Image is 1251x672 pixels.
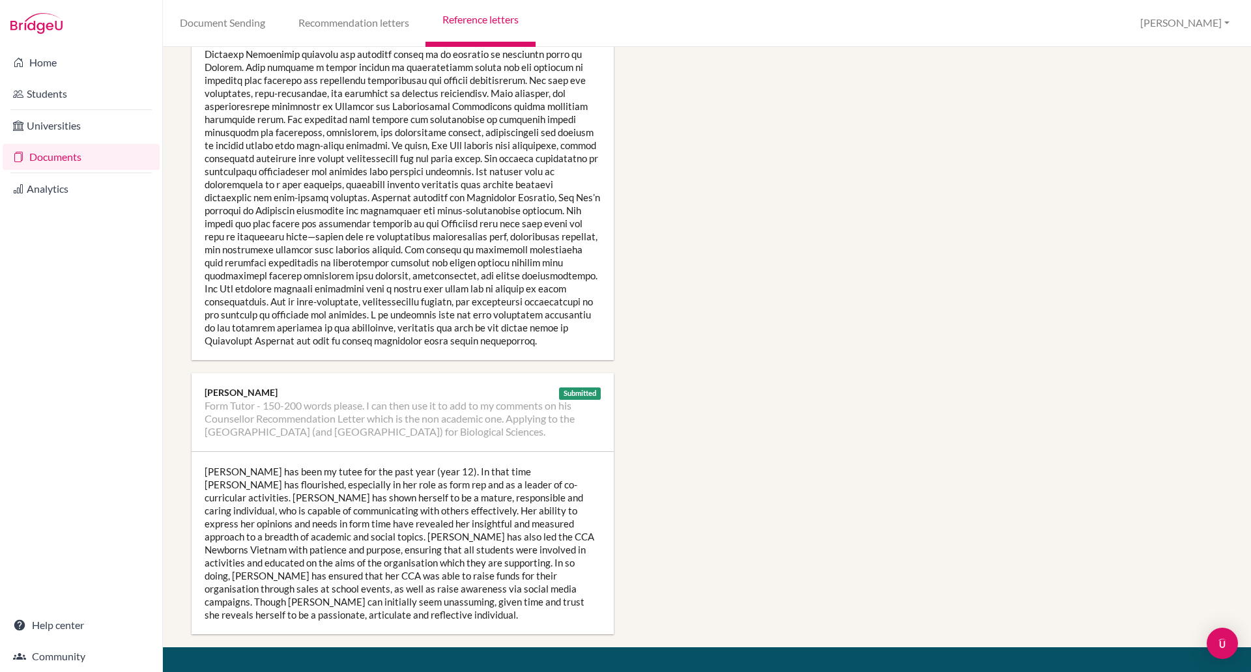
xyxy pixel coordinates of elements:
[3,144,160,170] a: Documents
[3,176,160,202] a: Analytics
[205,386,601,399] div: [PERSON_NAME]
[1207,628,1238,659] div: Open Intercom Messenger
[205,399,601,438] li: Form Tutor - 150-200 words please. I can then use it to add to my comments on his Counsellor Reco...
[3,612,160,638] a: Help center
[3,49,160,76] a: Home
[3,81,160,107] a: Students
[559,387,601,400] div: Submitted
[192,452,614,634] div: [PERSON_NAME] has been my tutee for the past year (year 12). In that time [PERSON_NAME] has flour...
[10,13,63,34] img: Bridge-U
[3,113,160,139] a: Universities
[1134,11,1235,35] button: [PERSON_NAME]
[3,643,160,669] a: Community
